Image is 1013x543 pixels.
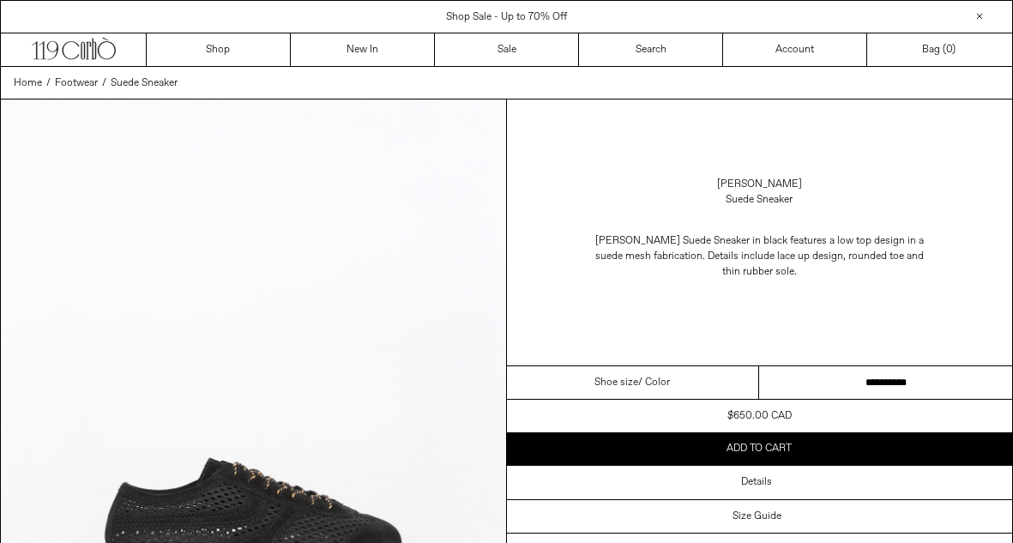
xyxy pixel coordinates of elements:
span: 0 [946,43,952,57]
p: [PERSON_NAME] Suede Sneaker in black features a low top design in a suede mesh fabrication. Detai... [588,225,931,288]
span: / [102,75,106,91]
span: / Color [638,375,670,390]
h3: Size Guide [733,510,781,522]
a: Suede Sneaker [111,75,178,91]
span: Add to cart [727,442,792,456]
a: Footwear [55,75,98,91]
div: Suede Sneaker [726,192,793,208]
span: Home [14,76,42,90]
span: Shoe size [594,375,638,390]
span: Footwear [55,76,98,90]
h3: Details [741,476,772,488]
a: Shop Sale - Up to 70% Off [446,10,567,24]
a: New In [291,33,435,66]
span: Suede Sneaker [111,76,178,90]
a: Search [579,33,723,66]
a: Bag () [867,33,1011,66]
a: Sale [435,33,579,66]
span: ) [946,42,956,57]
span: / [46,75,51,91]
div: $650.00 CAD [727,408,792,424]
a: Home [14,75,42,91]
a: Shop [147,33,291,66]
a: Account [723,33,867,66]
a: [PERSON_NAME] [717,177,802,192]
button: Add to cart [507,432,1013,465]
